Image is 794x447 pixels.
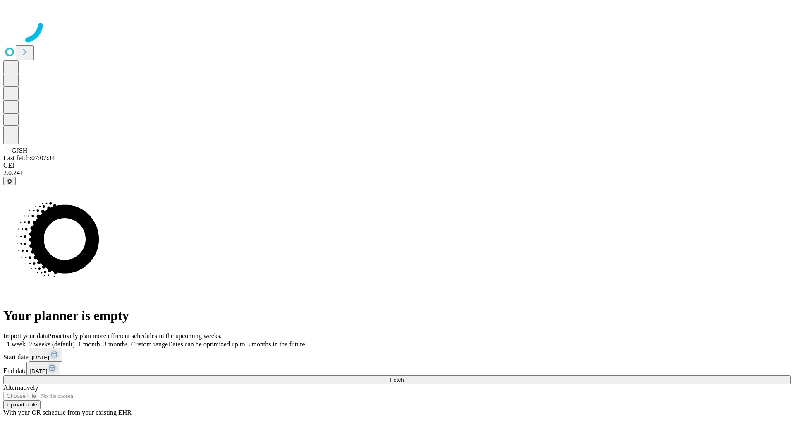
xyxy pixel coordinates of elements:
[12,147,27,154] span: GJSH
[29,341,75,348] span: 2 weeks (default)
[7,178,12,184] span: @
[26,362,60,375] button: [DATE]
[3,162,791,169] div: GEI
[48,332,222,339] span: Proactively plan more efficient schedules in the upcoming weeks.
[30,368,47,374] span: [DATE]
[3,169,791,177] div: 2.0.241
[3,308,791,323] h1: Your planner is empty
[3,362,791,375] div: End date
[3,332,48,339] span: Import your data
[78,341,100,348] span: 1 month
[3,375,791,384] button: Fetch
[168,341,306,348] span: Dates can be optimized up to 3 months in the future.
[32,354,49,360] span: [DATE]
[7,341,26,348] span: 1 week
[390,377,404,383] span: Fetch
[103,341,128,348] span: 3 months
[3,409,132,416] span: With your OR schedule from your existing EHR
[29,348,62,362] button: [DATE]
[3,400,41,409] button: Upload a file
[3,154,55,161] span: Last fetch: 07:07:34
[3,177,16,185] button: @
[131,341,168,348] span: Custom range
[3,384,38,391] span: Alternatively
[3,348,791,362] div: Start date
